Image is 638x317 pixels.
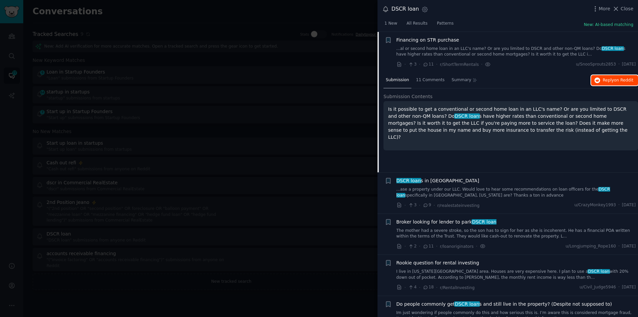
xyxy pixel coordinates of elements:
span: · [404,61,406,68]
a: Do people commonly getDSCR loans and still live in the property? (Despite not supposed to) [396,301,612,308]
a: DSCR loans in [GEOGRAPHIC_DATA] [396,177,479,184]
span: Summary [452,77,471,83]
span: u/CrazyMonkey1993 [575,202,616,208]
span: Broker looking for lender to park [396,219,496,226]
button: Replyon Reddit [591,75,638,86]
span: 18 [423,284,434,290]
span: DSCR loan [587,269,610,274]
a: Broker looking for lender to parkDSCR loan [396,219,496,226]
span: · [419,284,420,291]
span: · [404,243,406,250]
span: u/Longjumping_Rope160 [566,243,616,249]
span: 1 New [384,21,397,27]
a: Financing on STR purchase [396,37,459,44]
span: 11 [423,243,434,249]
span: r/RentalInvesting [440,285,475,290]
span: 3 [408,202,416,208]
span: Do people commonly get s and still live in the property? (Despite not supposed to) [396,301,612,308]
span: 3 [408,62,416,68]
button: Close [612,5,633,12]
span: · [436,284,437,291]
a: ...al or second home loan in an LLC's name? Or are you limited to DSCR and other non-QM loans? Do... [396,46,636,58]
span: More [599,5,610,12]
span: · [419,61,420,68]
a: I live in [US_STATE][GEOGRAPHIC_DATA] area. Houses are very expensive here. I plan to use aDSCR l... [396,269,636,280]
span: [DATE] [622,202,636,208]
a: ...ase a property under our LLC. Would love to hear some recommendations on loan officers for the... [396,187,636,198]
span: · [419,243,420,250]
span: on Reddit [614,78,633,82]
span: Submission Contents [383,93,433,100]
span: · [404,202,406,209]
span: Submission [386,77,409,83]
span: r/realestateinvesting [437,203,479,208]
span: · [436,243,437,250]
span: DSCR loan [454,113,480,119]
span: [DATE] [622,62,636,68]
span: DSCR loan [601,46,624,51]
span: DSCR loan [396,187,610,198]
span: DSCR loan [454,301,480,307]
span: 11 [423,62,434,68]
span: · [476,243,477,250]
span: r/loanoriginators [440,244,474,249]
span: DSCR loan [472,219,497,225]
span: Close [621,5,633,12]
span: · [481,61,482,68]
span: 9 [423,202,431,208]
p: Is it possible to get a conventional or second home loan in an LLC's name? Or are you limited to ... [388,106,633,141]
span: · [436,61,437,68]
a: Patterns [435,18,456,32]
span: · [404,284,406,291]
span: [DATE] [622,284,636,290]
span: · [434,202,435,209]
span: Reply [603,78,633,83]
span: [DATE] [622,243,636,249]
span: · [419,202,420,209]
span: 2 [408,243,416,249]
span: · [618,62,620,68]
a: All Results [404,18,430,32]
span: DSCR loan [396,178,421,183]
button: New: AI-based matching [584,22,633,28]
a: 1 New [382,18,399,32]
span: u/SnooSprouts2853 [576,62,616,68]
span: · [618,202,620,208]
span: All Results [406,21,427,27]
span: 11 Comments [416,77,445,83]
a: Rookie question for rental investing [396,259,479,266]
span: Patterns [437,21,454,27]
button: More [592,5,610,12]
span: 4 [408,284,416,290]
div: DSCR loan [391,5,419,13]
span: r/ShortTermRentals [440,62,479,67]
span: u/Civil_Judge5946 [580,284,616,290]
span: · [618,243,620,249]
span: s in [GEOGRAPHIC_DATA] [396,177,479,184]
span: · [618,284,620,290]
a: The mother had a severe stroke, so the son has to sign for her as she is incoherent. He has a fin... [396,228,636,239]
